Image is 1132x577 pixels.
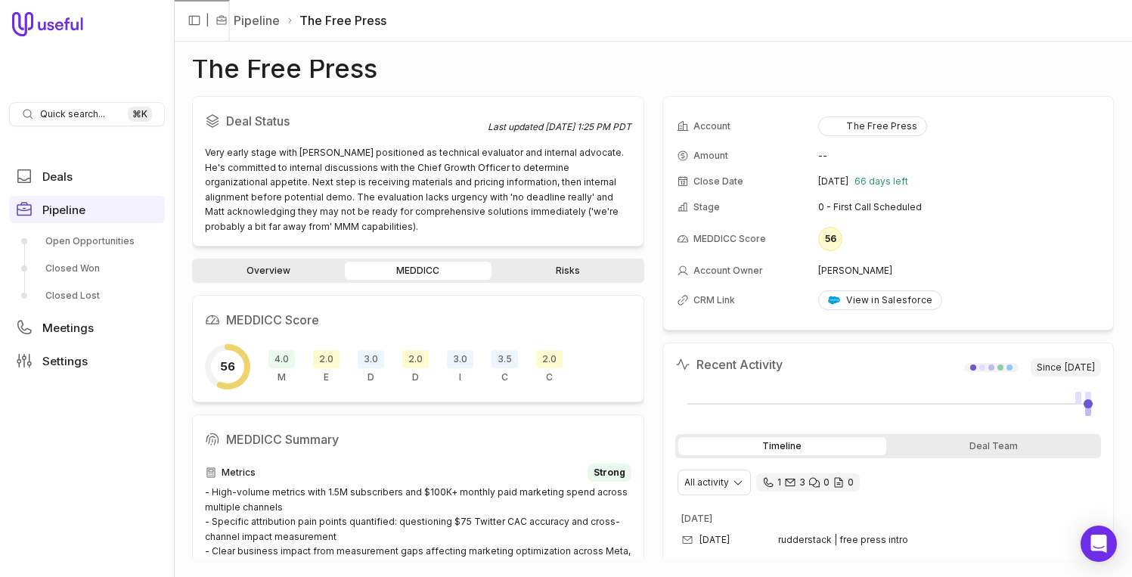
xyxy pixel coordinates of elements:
div: Champion [492,350,518,383]
h2: MEDDICC Score [205,308,631,332]
div: Last updated [488,121,631,133]
span: Strong [594,467,625,479]
span: Account Owner [693,265,763,277]
a: View in Salesforce [818,290,942,310]
span: 2.0 [536,350,563,368]
div: View in Salesforce [828,294,932,306]
span: Amount [693,150,728,162]
div: Open Intercom Messenger [1081,526,1117,562]
h2: MEDDICC Summary [205,427,631,451]
a: Overview [195,262,342,280]
span: rudderstack | free press intro [778,534,908,546]
div: Indicate Pain [447,350,473,383]
span: C [546,371,553,383]
time: [DATE] [818,175,848,188]
a: Deals [9,163,165,190]
span: D [412,371,419,383]
time: [DATE] [699,534,730,546]
h2: Recent Activity [675,355,783,374]
a: Open Opportunities [9,229,165,253]
div: Overall MEDDICC score [205,344,250,389]
td: 0 - First Call Scheduled [818,195,1099,219]
span: Since [1031,358,1101,377]
time: [DATE] [681,513,712,524]
div: Metrics [205,464,631,482]
a: Meetings [9,314,165,341]
time: [DATE] [1065,361,1095,374]
span: | [206,11,209,29]
h2: Deal Status [205,109,488,133]
span: I [459,371,461,383]
span: C [501,371,508,383]
a: Risks [495,262,641,280]
div: Economic Buyer [313,350,340,383]
span: CRM Link [693,294,735,306]
div: 1 call and 3 email threads [756,473,860,492]
td: -- [818,144,1099,168]
a: Closed Lost [9,284,165,308]
a: Pipeline [234,11,280,29]
a: Closed Won [9,256,165,281]
button: Collapse sidebar [183,9,206,32]
span: Meetings [42,322,94,333]
span: 2.0 [313,350,340,368]
a: MEDDICC [345,262,492,280]
span: Pipeline [42,204,85,216]
div: The Free Press [828,120,917,132]
span: Account [693,120,730,132]
span: 2.0 [402,350,429,368]
td: [PERSON_NAME] [818,259,1099,283]
span: 3.0 [358,350,384,368]
span: MEDDICC Score [693,233,766,245]
div: Decision Process [402,350,429,383]
span: M [278,371,286,383]
span: Settings [42,355,88,367]
a: Pipeline [9,196,165,223]
span: 4.0 [268,350,295,368]
div: Very early stage with [PERSON_NAME] positioned as technical evaluator and internal advocate. He's... [205,145,631,234]
span: Close Date [693,175,743,188]
div: Competition [536,350,563,383]
div: Pipeline submenu [9,229,165,308]
div: Timeline [678,437,887,455]
span: Deals [42,171,73,182]
a: Settings [9,347,165,374]
div: Decision Criteria [358,350,384,383]
div: Deal Team [889,437,1098,455]
span: D [368,371,374,383]
span: 56 [220,358,235,376]
span: 66 days left [854,175,908,188]
span: Quick search... [40,108,105,120]
div: 56 [818,227,842,251]
span: Stage [693,201,720,213]
li: The Free Press [286,11,386,29]
div: Metrics [268,350,295,383]
h1: The Free Press [192,60,377,78]
span: E [324,371,329,383]
span: 3.5 [492,350,518,368]
time: [DATE] 1:25 PM PDT [545,121,631,132]
button: The Free Press [818,116,927,136]
span: 3.0 [447,350,473,368]
kbd: ⌘ K [128,107,152,122]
